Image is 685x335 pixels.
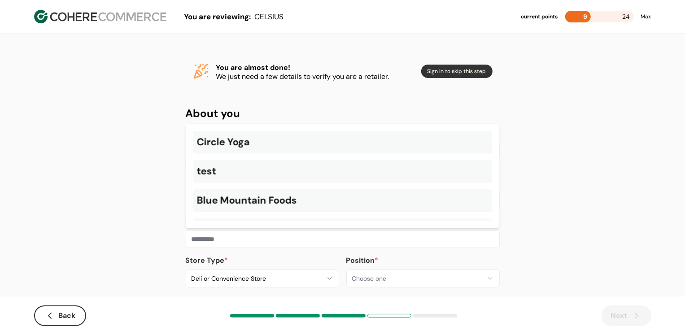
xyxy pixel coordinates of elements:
[421,65,493,78] button: Sign in to skip this step
[255,12,284,22] span: CELSIUS
[197,164,216,178] p: test
[346,256,375,265] span: Position
[186,256,225,265] span: Store Type
[197,193,297,208] p: Blue Mountain Foods
[34,305,86,326] button: Back
[602,305,651,326] button: Next
[216,62,414,73] h4: You are almost done!
[186,105,500,122] h4: About you
[521,13,558,21] div: current points
[34,10,166,23] img: Cohere Logo
[184,12,251,22] span: You are reviewing:
[197,135,250,149] p: Circle Yoga
[623,11,630,22] span: 24
[641,13,651,21] div: Max
[583,13,587,21] span: 9
[216,73,414,80] p: We just need a few details to verify you are a retailer.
